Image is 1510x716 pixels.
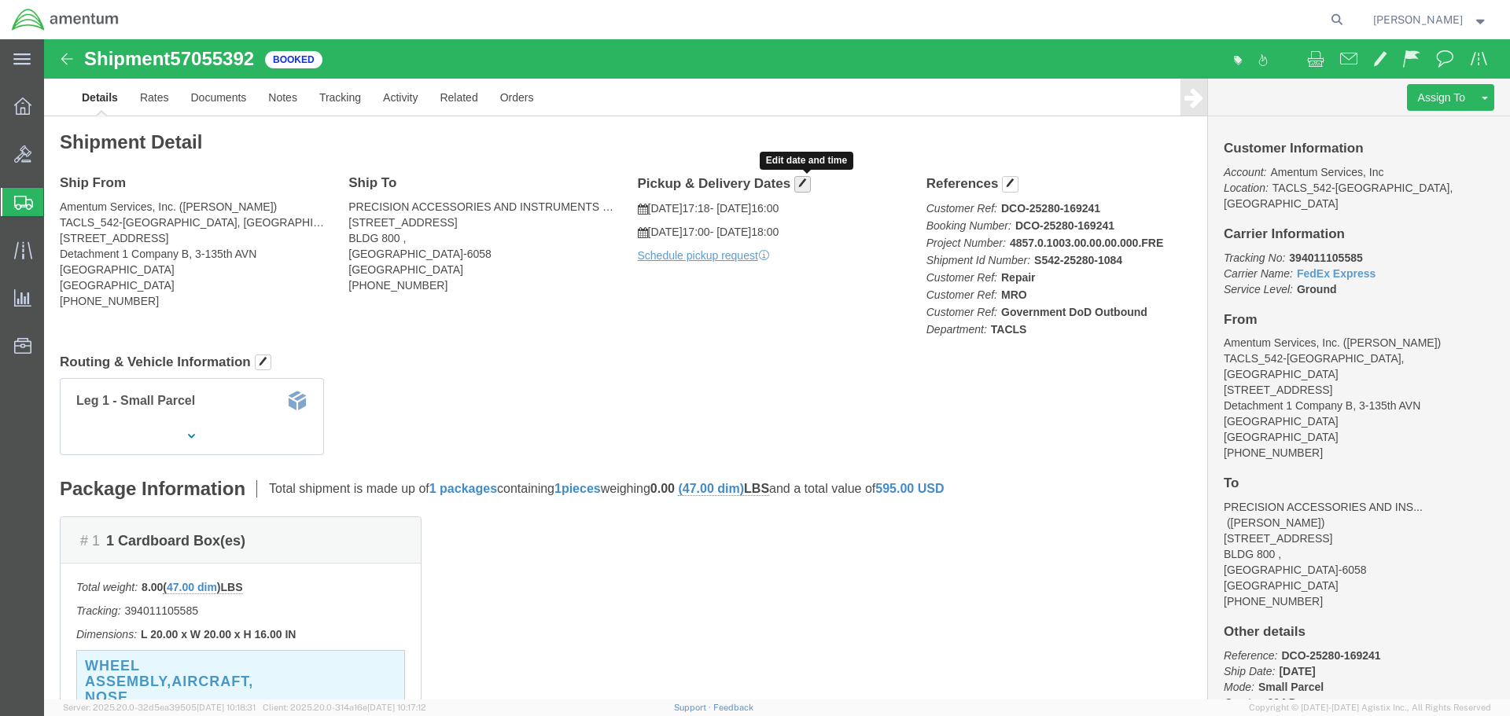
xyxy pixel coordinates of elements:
span: [DATE] 10:17:12 [367,703,426,712]
span: Viktor Zanko [1373,11,1463,28]
a: Support [674,703,713,712]
span: Server: 2025.20.0-32d5ea39505 [63,703,256,712]
a: Feedback [713,703,753,712]
img: logo [11,8,120,31]
span: [DATE] 10:18:31 [197,703,256,712]
span: Client: 2025.20.0-314a16e [263,703,426,712]
button: [PERSON_NAME] [1372,10,1489,29]
iframe: FS Legacy Container [44,39,1510,699]
span: Copyright © [DATE]-[DATE] Agistix Inc., All Rights Reserved [1249,701,1491,714]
